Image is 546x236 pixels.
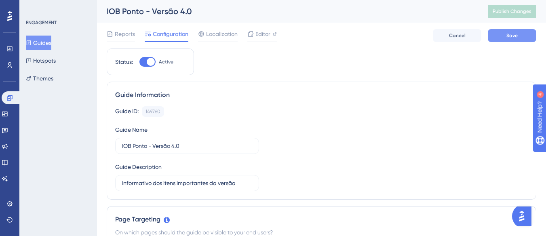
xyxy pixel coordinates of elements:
span: Save [506,32,518,39]
button: Cancel [433,29,481,42]
button: Publish Changes [488,5,536,18]
span: Editor [255,29,270,39]
div: Guide Name [115,125,148,135]
div: Guide ID: [115,106,139,117]
span: Cancel [449,32,466,39]
div: Guide Information [115,90,528,100]
iframe: UserGuiding AI Assistant Launcher [512,204,536,228]
button: Save [488,29,536,42]
input: Type your Guide’s Name here [122,141,252,150]
div: Guide Description [115,162,162,172]
div: ENGAGEMENT [26,19,57,26]
span: Need Help? [19,2,51,12]
button: Hotspots [26,53,56,68]
div: 149760 [145,108,160,115]
input: Type your Guide’s Description here [122,179,252,188]
div: IOB Ponto - Versão 4.0 [107,6,468,17]
div: Page Targeting [115,215,528,224]
button: Themes [26,71,53,86]
span: Configuration [153,29,188,39]
span: Reports [115,29,135,39]
span: Localization [206,29,238,39]
button: Guides [26,36,51,50]
span: Publish Changes [493,8,531,15]
span: Active [159,59,173,65]
div: Status: [115,57,133,67]
div: 4 [56,4,59,11]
